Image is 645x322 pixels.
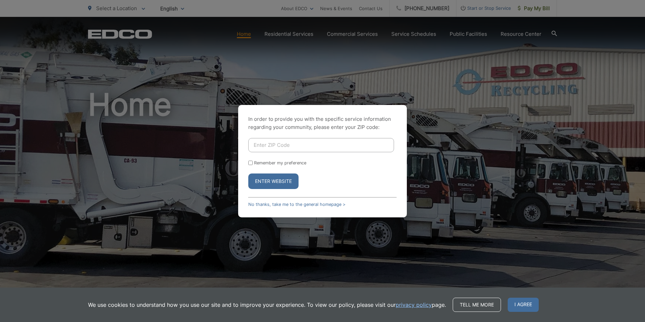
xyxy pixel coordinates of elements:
p: We use cookies to understand how you use our site and to improve your experience. To view our pol... [88,301,446,309]
label: Remember my preference [254,160,306,165]
a: Tell me more [453,298,501,312]
a: No thanks, take me to the general homepage > [248,202,345,207]
input: Enter ZIP Code [248,138,394,152]
a: privacy policy [396,301,432,309]
p: In order to provide you with the specific service information regarding your community, please en... [248,115,397,131]
button: Enter Website [248,173,299,189]
span: I agree [508,298,539,312]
